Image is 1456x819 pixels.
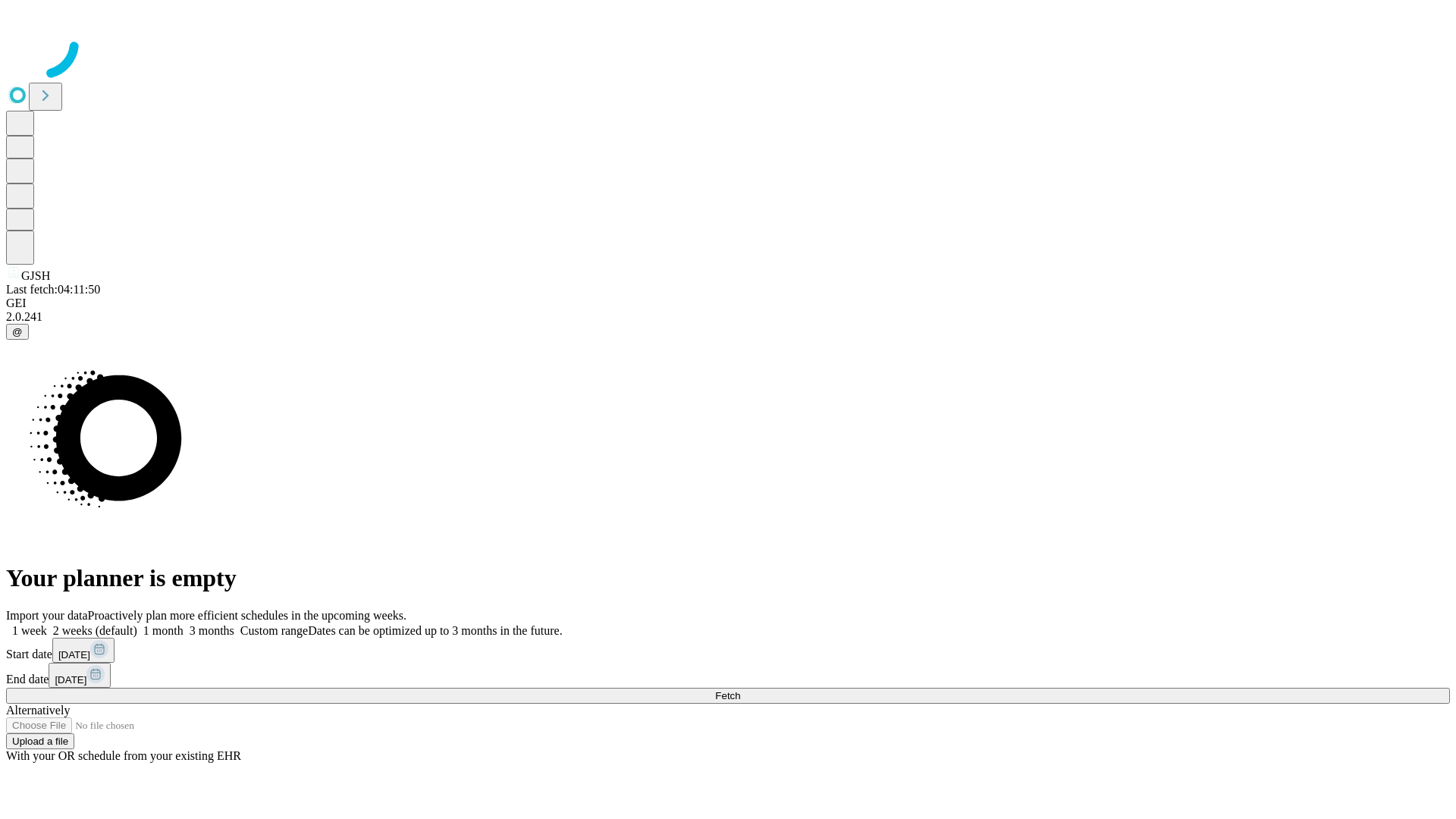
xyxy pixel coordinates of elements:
[190,624,234,637] span: 3 months
[21,269,50,282] span: GJSH
[6,749,241,762] span: With your OR schedule from your existing EHR
[6,310,1450,324] div: 2.0.241
[12,326,23,337] span: @
[6,704,70,717] span: Alternatively
[49,663,111,688] button: [DATE]
[6,733,74,749] button: Upload a file
[308,624,562,637] span: Dates can be optimized up to 3 months in the future.
[240,624,308,637] span: Custom range
[6,297,1450,310] div: GEI
[6,609,88,622] span: Import your data
[12,624,47,637] span: 1 week
[6,564,1450,592] h1: Your planner is empty
[6,324,29,340] button: @
[6,638,1450,663] div: Start date
[55,674,86,686] span: [DATE]
[6,663,1450,688] div: End date
[715,690,740,701] span: Fetch
[53,624,137,637] span: 2 weeks (default)
[143,624,184,637] span: 1 month
[58,649,90,661] span: [DATE]
[6,688,1450,704] button: Fetch
[88,609,406,622] span: Proactively plan more efficient schedules in the upcoming weeks.
[6,283,100,296] span: Last fetch: 04:11:50
[52,638,115,663] button: [DATE]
